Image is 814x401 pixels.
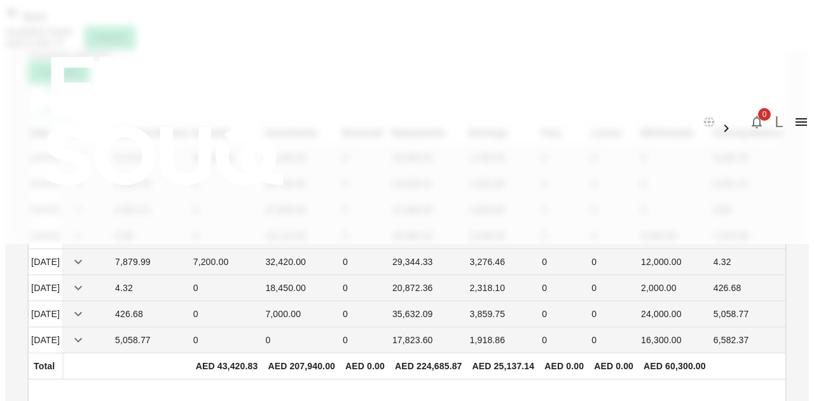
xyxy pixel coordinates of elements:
button: 0 [744,109,769,135]
td: [DATE] [29,275,64,301]
div: 0 [343,308,387,320]
div: 3,276.46 [470,255,537,268]
td: [DATE] [29,249,64,275]
div: 3,859.75 [470,308,537,320]
div: 35,632.09 [392,308,465,320]
div: 7,879.99 [115,255,188,268]
div: 0 [193,282,261,294]
div: 426.68 [115,308,188,320]
div: 0 [343,255,387,268]
div: 5,058.77 [115,334,188,346]
span: Expand [69,334,87,344]
div: 4.32 [714,255,783,268]
div: 5,058.77 [714,308,783,320]
div: 0 [591,255,636,268]
button: L [769,112,789,132]
div: 17,823.60 [392,334,465,346]
div: 6,582.37 [714,334,783,346]
span: Expand [69,282,87,292]
button: Expand [69,331,87,349]
div: 2,000.00 [641,282,708,294]
div: AED 224,685.87 [395,358,462,374]
span: Expand [69,308,87,318]
div: 0 [591,308,636,320]
div: AED 0.00 [544,358,584,374]
div: 32,420.00 [265,255,338,268]
span: Expand [69,256,87,266]
span: 0 [758,108,771,121]
div: 0 [265,334,338,346]
div: 0 [542,255,586,268]
div: AED 207,940.00 [268,358,335,374]
div: 426.68 [714,282,783,294]
div: 0 [591,334,636,346]
td: [DATE] [29,327,64,353]
div: 0 [343,282,387,294]
div: 7,000.00 [265,308,338,320]
div: AED 60,300.00 [644,358,706,374]
div: 2,318.10 [470,282,537,294]
div: 0 [193,334,261,346]
div: 16,300.00 [641,334,708,346]
div: 0 [542,282,586,294]
button: Expand [69,305,87,323]
button: Expand [69,279,87,297]
div: 0 [343,334,387,346]
div: AED 0.00 [594,358,633,374]
td: [DATE] [29,301,64,327]
div: 7,200.00 [193,255,261,268]
div: 0 [193,308,261,320]
div: AED 43,420.83 [196,358,258,374]
div: 18,450.00 [265,282,338,294]
div: 24,000.00 [641,308,708,320]
div: 4.32 [115,282,188,294]
button: Expand [69,253,87,271]
span: العربية [719,108,744,118]
div: 20,872.36 [392,282,465,294]
div: 0 [542,334,586,346]
div: AED 25,137.14 [473,358,535,374]
div: 12,000.00 [641,255,708,268]
div: 29,344.33 [392,255,465,268]
div: Total [34,358,59,374]
div: 1,918.86 [470,334,537,346]
div: 0 [591,282,636,294]
div: 0 [542,308,586,320]
div: AED 0.00 [345,358,385,374]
